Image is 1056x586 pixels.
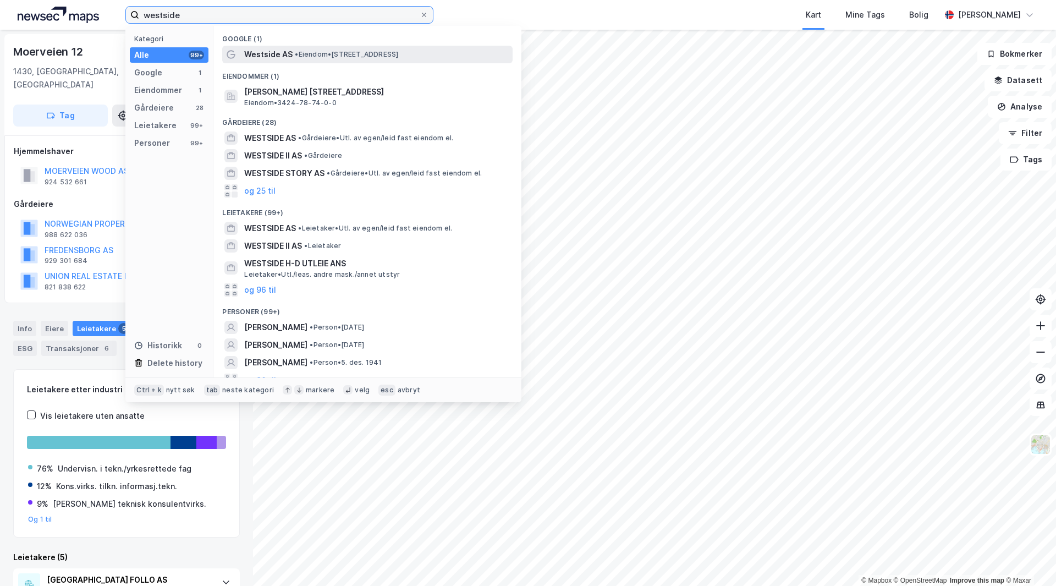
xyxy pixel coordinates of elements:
div: Leietakere (5) [13,551,240,564]
div: Historikk [134,339,182,352]
div: Alle [134,48,149,62]
span: WESTSIDE AS [244,132,296,145]
span: • [310,341,313,349]
button: Bokmerker [977,43,1052,65]
button: Analyse [988,96,1052,118]
div: avbryt [398,386,420,395]
div: Hjemmelshaver [14,145,239,158]
span: • [327,169,330,177]
span: • [310,323,313,331]
span: Eiendom • [STREET_ADDRESS] [295,50,398,59]
div: Eiendommer (1) [213,63,521,83]
img: Z [1030,434,1051,455]
div: [PERSON_NAME] [958,8,1021,21]
span: • [298,224,301,232]
span: WESTSIDE II AS [244,239,302,253]
div: 929 301 684 [45,256,87,265]
input: Søk på adresse, matrikkel, gårdeiere, leietakere eller personer [139,7,420,23]
img: logo.a4113a55bc3d86da70a041830d287a7e.svg [18,7,99,23]
div: Google (1) [213,26,521,46]
button: Og 1 til [28,515,52,524]
div: Gårdeiere (28) [213,109,521,129]
div: Leietakere [73,321,134,336]
div: 9% [37,497,48,511]
span: Leietaker • Utl. av egen/leid fast eiendom el. [298,224,452,233]
span: Person • [DATE] [310,341,364,349]
div: Delete history [147,357,202,370]
div: Eiendommer [134,84,182,97]
span: WESTSIDE II AS [244,149,302,162]
div: Kons.virks. tilkn. informasj.tekn. [56,480,177,493]
div: Vis leietakere uten ansatte [40,409,145,423]
div: 99+ [189,121,204,130]
div: Personer [134,136,170,150]
div: velg [355,386,370,395]
span: WESTSIDE AS [244,222,296,235]
div: tab [204,385,221,396]
div: 0 [195,341,204,350]
div: Leietakere [134,119,177,132]
div: Undervisn. i tekn./yrkesrettede fag [58,462,191,475]
div: markere [306,386,334,395]
span: • [295,50,298,58]
div: 988 622 036 [45,231,87,239]
a: Mapbox [861,577,892,584]
div: Bolig [909,8,928,21]
div: 1430, [GEOGRAPHIC_DATA], [GEOGRAPHIC_DATA] [13,65,198,91]
div: Kontrollprogram for chat [1001,533,1056,586]
div: 1 [195,68,204,77]
span: • [310,358,313,366]
span: Westside AS [244,48,293,61]
span: Person • 5. des. 1941 [310,358,382,367]
div: 76% [37,462,53,475]
button: Tags [1000,149,1052,171]
div: 5 [118,323,129,334]
span: Leietaker • Utl./leas. andre mask./annet utstyr [244,270,400,279]
span: Person • [DATE] [310,323,364,332]
div: neste kategori [222,386,274,395]
span: WESTSIDE STORY AS [244,167,324,180]
div: Kategori [134,35,208,43]
div: Leietakere (99+) [213,200,521,220]
span: [PERSON_NAME] [244,356,307,369]
span: Eiendom • 3424-78-74-0-0 [244,98,336,107]
div: Ctrl + k [134,385,164,396]
div: 1 [195,86,204,95]
div: 99+ [189,139,204,147]
span: • [298,134,301,142]
div: Kart [806,8,821,21]
button: Filter [999,122,1052,144]
div: 821 838 622 [45,283,86,292]
button: og 96 til [244,374,276,387]
div: ESG [13,341,37,356]
iframe: Chat Widget [1001,533,1056,586]
div: Personer (99+) [213,299,521,319]
div: 6 [101,343,112,354]
span: Gårdeiere • Utl. av egen/leid fast eiendom el. [327,169,482,178]
span: [PERSON_NAME] [STREET_ADDRESS] [244,85,508,98]
div: nytt søk [166,386,195,395]
div: Leietakere etter industri [27,383,226,396]
div: esc [378,385,395,396]
div: Transaksjoner [41,341,117,356]
div: Mine Tags [845,8,885,21]
div: Gårdeiere [14,198,239,211]
div: 99+ [189,51,204,59]
div: 28 [195,103,204,112]
span: Gårdeiere • Utl. av egen/leid fast eiendom el. [298,134,453,143]
span: Gårdeiere [304,151,342,160]
span: • [304,242,307,250]
a: OpenStreetMap [894,577,947,584]
span: WESTSIDE H-D UTLEIE ANS [244,257,508,270]
button: og 25 til [244,184,276,198]
div: Eiere [41,321,68,336]
div: Google [134,66,162,79]
button: og 96 til [244,283,276,297]
div: 924 532 661 [45,178,87,187]
div: Info [13,321,36,336]
a: Improve this map [950,577,1004,584]
button: Tag [13,105,108,127]
div: Moerveien 12 [13,43,85,61]
span: Leietaker [304,242,341,250]
span: [PERSON_NAME] [244,321,307,334]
